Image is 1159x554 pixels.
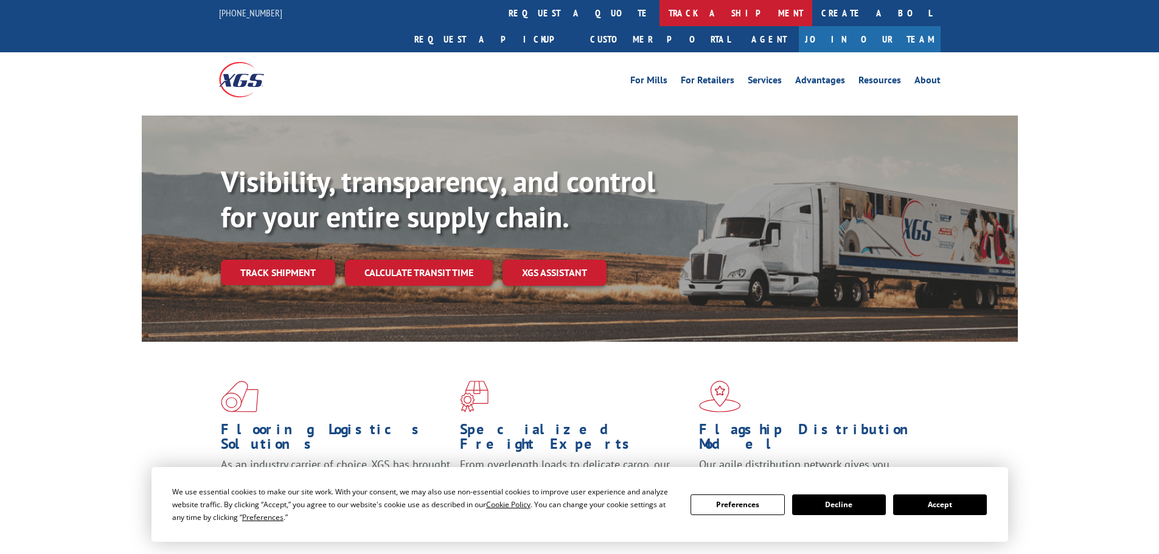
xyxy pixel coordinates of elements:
span: Preferences [242,512,284,522]
a: Request a pickup [405,26,581,52]
h1: Flagship Distribution Model [699,422,929,457]
a: [PHONE_NUMBER] [219,7,282,19]
h1: Specialized Freight Experts [460,422,690,457]
button: Preferences [691,494,784,515]
a: Join Our Team [799,26,941,52]
img: xgs-icon-flagship-distribution-model-red [699,381,741,412]
b: Visibility, transparency, and control for your entire supply chain. [221,162,655,235]
span: Cookie Policy [486,499,531,510]
a: Resources [858,75,901,89]
a: XGS ASSISTANT [503,260,607,286]
a: For Mills [630,75,667,89]
a: About [914,75,941,89]
a: Services [748,75,782,89]
p: From overlength loads to delicate cargo, our experienced staff knows the best way to move your fr... [460,457,690,511]
img: xgs-icon-focused-on-flooring-red [460,381,489,412]
div: Cookie Consent Prompt [151,467,1008,542]
a: For Retailers [681,75,734,89]
a: Calculate transit time [345,260,493,286]
a: Customer Portal [581,26,739,52]
button: Accept [893,494,987,515]
span: As an industry carrier of choice, XGS has brought innovation and dedication to flooring logistics... [221,457,450,500]
h1: Flooring Logistics Solutions [221,422,451,457]
a: Track shipment [221,260,335,285]
button: Decline [792,494,886,515]
a: Agent [739,26,799,52]
span: Our agile distribution network gives you nationwide inventory management on demand. [699,457,923,486]
div: We use essential cookies to make our site work. With your consent, we may also use non-essential ... [172,485,676,524]
img: xgs-icon-total-supply-chain-intelligence-red [221,381,259,412]
a: Advantages [795,75,845,89]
